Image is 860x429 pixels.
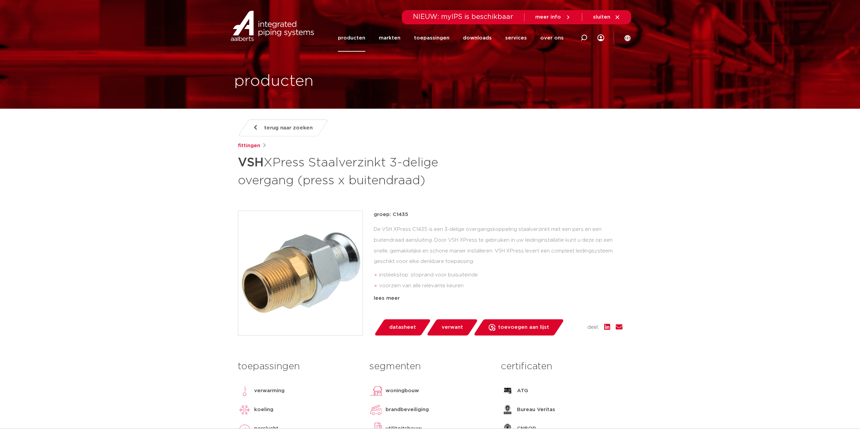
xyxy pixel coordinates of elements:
[338,24,564,52] nav: Menu
[501,360,622,373] h3: certificaten
[369,384,383,398] img: woningbouw
[238,384,251,398] img: verwarming
[374,211,622,219] p: groep: C1435
[369,360,491,373] h3: segmenten
[517,406,555,414] p: Bureau Veritas
[374,319,431,336] a: datasheet
[597,24,604,52] div: my IPS
[426,319,478,336] a: verwant
[238,153,492,189] h1: XPress Staalverzinkt 3-delige overgang (press x buitendraad)
[463,24,492,52] a: downloads
[238,142,260,150] a: fittingen
[379,24,400,52] a: markten
[593,15,610,20] span: sluiten
[264,123,313,133] span: terug naar zoeken
[414,24,449,52] a: toepassingen
[540,24,564,52] a: over ons
[501,403,514,417] img: Bureau Veritas
[535,14,571,20] a: meer info
[369,403,383,417] img: brandbeveiliging
[374,294,622,302] div: lees meer
[413,14,513,20] span: NIEUW: myIPS is beschikbaar
[517,387,528,395] p: ATG
[442,322,463,333] span: verwant
[374,224,622,292] div: De VSH XPress C1435 is een 3-delige overgangskoppeling staalverzinkt met een pers en een buitendr...
[505,24,527,52] a: services
[238,119,328,136] a: terug naar zoeken
[238,403,251,417] img: koeling
[338,24,365,52] a: producten
[379,280,622,291] li: voorzien van alle relevante keuren
[379,270,622,280] li: insteekstop: stoprand voor buisuiteinde
[254,406,273,414] p: koeling
[238,360,359,373] h3: toepassingen
[254,387,285,395] p: verwarming
[238,211,363,335] img: Product Image for VSH XPress Staalverzinkt 3-delige overgang (press x buitendraad)
[234,71,314,92] h1: producten
[593,14,620,20] a: sluiten
[386,406,429,414] p: brandbeveiliging
[238,157,264,169] strong: VSH
[386,387,419,395] p: woningbouw
[501,384,514,398] img: ATG
[379,291,622,302] li: Leak Before Pressed-functie
[389,322,416,333] span: datasheet
[498,322,549,333] span: toevoegen aan lijst
[587,323,599,331] span: deel:
[535,15,561,20] span: meer info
